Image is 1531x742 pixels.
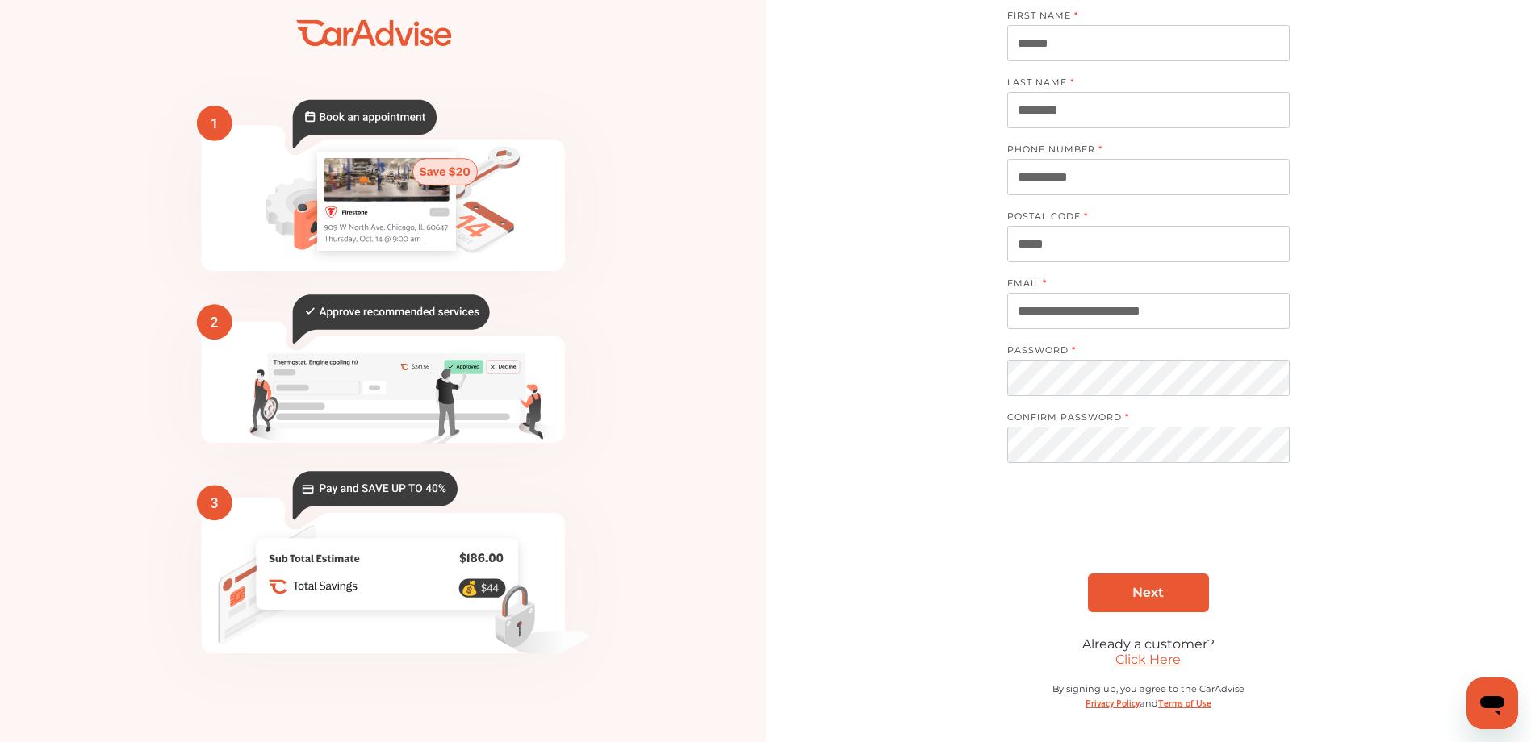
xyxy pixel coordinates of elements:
[1088,573,1209,612] a: Next
[1007,277,1274,293] label: EMAIL
[1007,411,1274,427] label: CONFIRM PASSWORD
[1007,10,1274,25] label: FIRST NAME
[1086,694,1140,710] a: Privacy Policy
[1115,652,1181,667] a: Click Here
[1026,498,1271,561] iframe: reCAPTCHA
[1466,677,1518,729] iframe: Button to launch messaging window
[1158,694,1211,710] a: Terms of Use
[1007,77,1274,92] label: LAST NAME
[1007,344,1274,360] label: PASSWORD
[1007,211,1274,226] label: POSTAL CODE
[1132,585,1164,600] span: Next
[461,579,479,596] text: 💰
[1007,683,1290,726] div: By signing up, you agree to the CarAdvise and
[1007,144,1274,159] label: PHONE NUMBER
[1007,636,1290,652] div: Already a customer?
